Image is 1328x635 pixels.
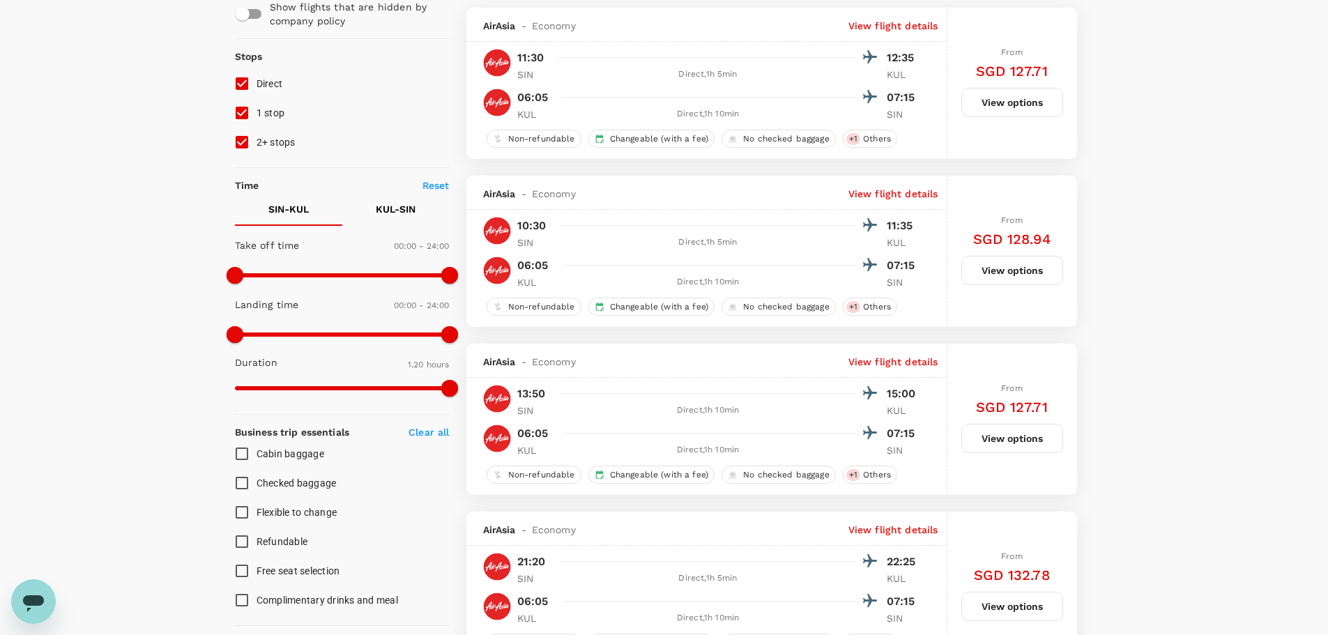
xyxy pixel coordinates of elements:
[722,466,836,484] div: No checked baggage
[532,523,576,537] span: Economy
[483,49,511,77] img: AK
[235,178,259,192] p: Time
[887,385,922,402] p: 15:00
[846,301,860,313] span: + 1
[887,611,922,625] p: SIN
[887,404,922,418] p: KUL
[235,298,299,312] p: Landing time
[532,19,576,33] span: Economy
[257,477,337,489] span: Checked baggage
[560,107,856,121] div: Direct , 1h 10min
[961,88,1063,117] button: View options
[738,133,835,145] span: No checked baggage
[560,275,856,289] div: Direct , 1h 10min
[846,133,860,145] span: + 1
[516,355,532,369] span: -
[857,301,896,313] span: Others
[517,404,552,418] p: SIN
[11,579,56,624] iframe: Button to launch messaging window
[887,425,922,442] p: 07:15
[517,68,552,82] p: SIN
[722,130,836,148] div: No checked baggage
[604,133,714,145] span: Changeable (with a fee)
[483,217,511,245] img: AK
[257,78,283,89] span: Direct
[257,536,308,547] span: Refundable
[257,107,285,118] span: 1 stop
[409,425,449,439] p: Clear all
[503,301,581,313] span: Non-refundable
[483,523,516,537] span: AirAsia
[887,107,922,121] p: SIN
[517,236,552,250] p: SIN
[235,51,263,62] strong: Stops
[604,301,714,313] span: Changeable (with a fee)
[588,466,715,484] div: Changeable (with a fee)
[257,565,340,576] span: Free seat selection
[560,236,856,250] div: Direct , 1h 5min
[887,572,922,586] p: KUL
[483,257,511,284] img: AK
[887,236,922,250] p: KUL
[517,593,549,610] p: 06:05
[517,217,547,234] p: 10:30
[887,275,922,289] p: SIN
[503,133,581,145] span: Non-refundable
[517,385,546,402] p: 13:50
[257,448,324,459] span: Cabin baggage
[483,187,516,201] span: AirAsia
[848,187,938,201] p: View flight details
[846,469,860,481] span: + 1
[1001,47,1023,57] span: From
[887,443,922,457] p: SIN
[560,572,856,586] div: Direct , 1h 5min
[560,404,856,418] div: Direct , 1h 10min
[848,19,938,33] p: View flight details
[483,89,511,116] img: AK
[1001,215,1023,225] span: From
[376,202,415,216] p: KUL - SIN
[1001,551,1023,561] span: From
[517,553,546,570] p: 21:20
[973,228,1051,250] h6: SGD 128.94
[848,355,938,369] p: View flight details
[887,89,922,106] p: 07:15
[483,355,516,369] span: AirAsia
[422,178,450,192] p: Reset
[517,89,549,106] p: 06:05
[588,298,715,316] div: Changeable (with a fee)
[517,275,552,289] p: KUL
[887,593,922,610] p: 07:15
[394,241,450,251] span: 00:00 - 24:00
[738,301,835,313] span: No checked baggage
[976,60,1048,82] h6: SGD 127.71
[848,523,938,537] p: View flight details
[517,49,544,66] p: 11:30
[268,202,309,216] p: SIN - KUL
[487,466,581,484] div: Non-refundable
[588,130,715,148] div: Changeable (with a fee)
[843,130,897,148] div: +1Others
[843,466,897,484] div: +1Others
[887,217,922,234] p: 11:35
[516,19,532,33] span: -
[722,298,836,316] div: No checked baggage
[961,592,1063,621] button: View options
[483,19,516,33] span: AirAsia
[517,572,552,586] p: SIN
[887,257,922,274] p: 07:15
[408,360,450,369] span: 1.20 hours
[483,385,511,413] img: AK
[974,564,1050,586] h6: SGD 132.78
[604,469,714,481] span: Changeable (with a fee)
[961,256,1063,285] button: View options
[487,130,581,148] div: Non-refundable
[483,424,511,452] img: AK
[887,68,922,82] p: KUL
[843,298,897,316] div: +1Others
[235,355,277,369] p: Duration
[517,443,552,457] p: KUL
[394,300,450,310] span: 00:00 - 24:00
[976,396,1048,418] h6: SGD 127.71
[257,507,337,518] span: Flexible to change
